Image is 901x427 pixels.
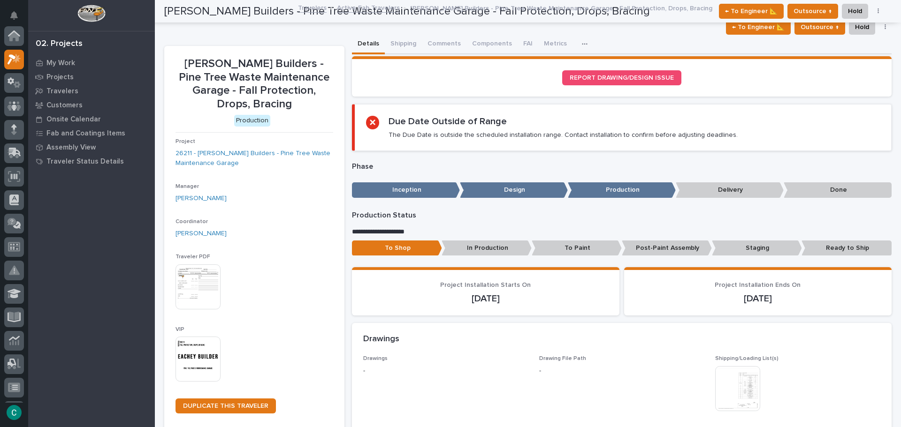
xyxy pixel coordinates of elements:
[298,2,327,13] a: Travelers
[855,22,869,33] span: Hold
[568,182,676,198] p: Production
[352,240,442,256] p: To Shop
[726,20,791,35] button: ← To Engineer 📐
[622,240,712,256] p: Post-Paint Assembly
[715,282,801,288] span: Project Installation Ends On
[849,20,875,35] button: Hold
[466,35,518,54] button: Components
[4,403,24,422] button: users-avatar
[4,6,24,25] button: Notifications
[77,5,105,22] img: Workspace Logo
[46,101,83,110] p: Customers
[538,35,573,54] button: Metrics
[176,184,199,189] span: Manager
[183,403,268,409] span: DUPLICATE THIS TRAVELER
[422,35,466,54] button: Comments
[337,2,400,13] a: Active Fab Travelers
[352,182,460,198] p: Inception
[46,129,125,138] p: Fab and Coatings Items
[28,126,155,140] a: Fab and Coatings Items
[389,131,738,139] p: The Due Date is outside the scheduled installation range. Contact installation to confirm before ...
[676,182,784,198] p: Delivery
[36,39,83,49] div: 02. Projects
[562,70,681,85] a: REPORT DRAWING/DESIGN ISSUE
[570,75,674,81] span: REPORT DRAWING/DESIGN ISSUE
[352,162,892,171] p: Phase
[176,219,208,225] span: Coordinator
[440,282,531,288] span: Project Installation Starts On
[234,115,270,127] div: Production
[46,157,124,166] p: Traveler Status Details
[176,327,184,332] span: VIP
[363,356,388,361] span: Drawings
[28,154,155,168] a: Traveler Status Details
[801,22,839,33] span: Outsource ↑
[635,293,880,304] p: [DATE]
[385,35,422,54] button: Shipping
[176,149,333,168] a: 26211 - [PERSON_NAME] Builders - Pine Tree Waste Maintenance Garage
[715,356,779,361] span: Shipping/Loading List(s)
[46,73,74,82] p: Projects
[176,57,333,111] p: [PERSON_NAME] Builders - Pine Tree Waste Maintenance Garage - Fall Protection, Drops, Bracing
[28,70,155,84] a: Projects
[28,98,155,112] a: Customers
[28,56,155,70] a: My Work
[46,59,75,67] p: My Work
[732,22,785,33] span: ← To Engineer 📐
[12,11,24,26] div: Notifications
[363,293,608,304] p: [DATE]
[28,112,155,126] a: Onsite Calendar
[352,35,385,54] button: Details
[712,240,802,256] p: Staging
[442,240,532,256] p: In Production
[176,194,227,203] a: [PERSON_NAME]
[46,143,96,152] p: Assembly View
[460,182,568,198] p: Design
[176,139,195,144] span: Project
[46,115,101,124] p: Onsite Calendar
[389,116,507,127] h2: Due Date Outside of Range
[176,254,210,260] span: Traveler PDF
[363,366,528,376] p: -
[28,84,155,98] a: Travelers
[352,211,892,220] p: Production Status
[518,35,538,54] button: FAI
[28,140,155,154] a: Assembly View
[802,240,892,256] p: Ready to Ship
[532,240,622,256] p: To Paint
[176,229,227,239] a: [PERSON_NAME]
[410,2,712,13] p: [PERSON_NAME] Builders - Pine Tree Waste Maintenance Garage - Fall Protection, Drops, Bracing
[539,366,541,376] p: -
[539,356,586,361] span: Drawing File Path
[794,20,845,35] button: Outsource ↑
[176,398,276,413] a: DUPLICATE THIS TRAVELER
[46,87,78,96] p: Travelers
[363,334,399,345] h2: Drawings
[784,182,892,198] p: Done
